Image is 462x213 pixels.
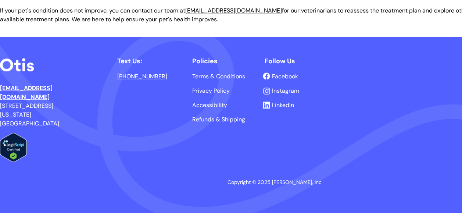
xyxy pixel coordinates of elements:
[272,74,298,79] a: Facebook
[117,57,142,65] span: Text Us:
[192,101,227,109] span: Accessibility
[272,101,294,109] span: LinkedIn
[192,57,218,65] span: Policies
[272,88,299,94] a: Instagram
[265,57,295,65] span: Follow Us
[272,87,299,95] span: Instagram
[192,87,230,95] span: Privacy Policy
[228,179,322,185] span: Copyright © 2025 [PERSON_NAME], Inc
[192,74,245,79] a: Terms & Conditions
[192,117,245,123] a: Refunds & Shipping
[192,102,227,108] a: Accessibility
[192,116,245,123] span: Refunds & Shipping
[272,102,294,108] a: LinkedIn
[192,72,245,80] span: Terms & Conditions
[272,72,298,80] span: Facebook
[117,72,167,80] a: [PHONE_NUMBER]
[185,7,282,14] a: [EMAIL_ADDRESS][DOMAIN_NAME]
[192,88,230,94] a: Privacy Policy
